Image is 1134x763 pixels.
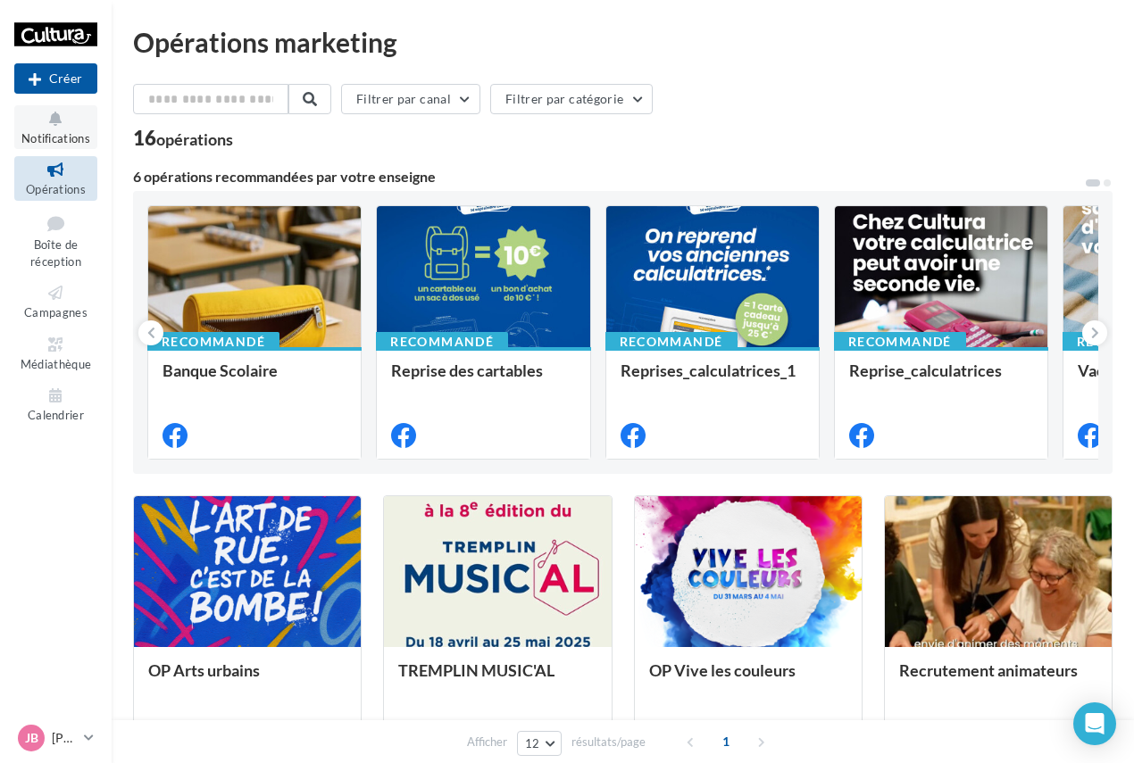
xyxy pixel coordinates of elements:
[14,331,97,375] a: Médiathèque
[14,156,97,200] a: Opérations
[24,305,88,319] span: Campagnes
[26,182,86,196] span: Opérations
[156,131,233,147] div: opérations
[52,729,77,747] p: [PERSON_NAME]
[14,208,97,273] a: Boîte de réception
[133,29,1113,55] div: Opérations marketing
[133,170,1084,184] div: 6 opérations recommandées par votre enseigne
[899,661,1097,697] div: Recrutement animateurs
[649,661,847,697] div: OP Vive les couleurs
[14,105,97,149] button: Notifications
[21,131,90,145] span: Notifications
[14,382,97,426] a: Calendrier
[25,729,38,747] span: JB
[30,237,81,269] span: Boîte de réception
[1073,702,1116,745] div: Open Intercom Messenger
[571,734,646,751] span: résultats/page
[28,408,84,422] span: Calendrier
[834,332,966,352] div: Recommandé
[14,63,97,94] div: Nouvelle campagne
[467,734,507,751] span: Afficher
[14,63,97,94] button: Créer
[517,731,563,756] button: 12
[376,332,508,352] div: Recommandé
[490,84,653,114] button: Filtrer par catégorie
[148,661,346,697] div: OP Arts urbains
[341,84,480,114] button: Filtrer par canal
[605,332,738,352] div: Recommandé
[163,361,346,397] div: Banque Scolaire
[133,129,233,148] div: 16
[147,332,279,352] div: Recommandé
[621,361,805,397] div: Reprises_calculatrices_1
[712,727,740,756] span: 1
[14,279,97,323] a: Campagnes
[14,721,97,755] a: JB [PERSON_NAME]
[849,361,1033,397] div: Reprise_calculatrices
[525,736,540,751] span: 12
[391,361,575,397] div: Reprise des cartables
[21,357,92,371] span: Médiathèque
[398,661,596,697] div: TREMPLIN MUSIC'AL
